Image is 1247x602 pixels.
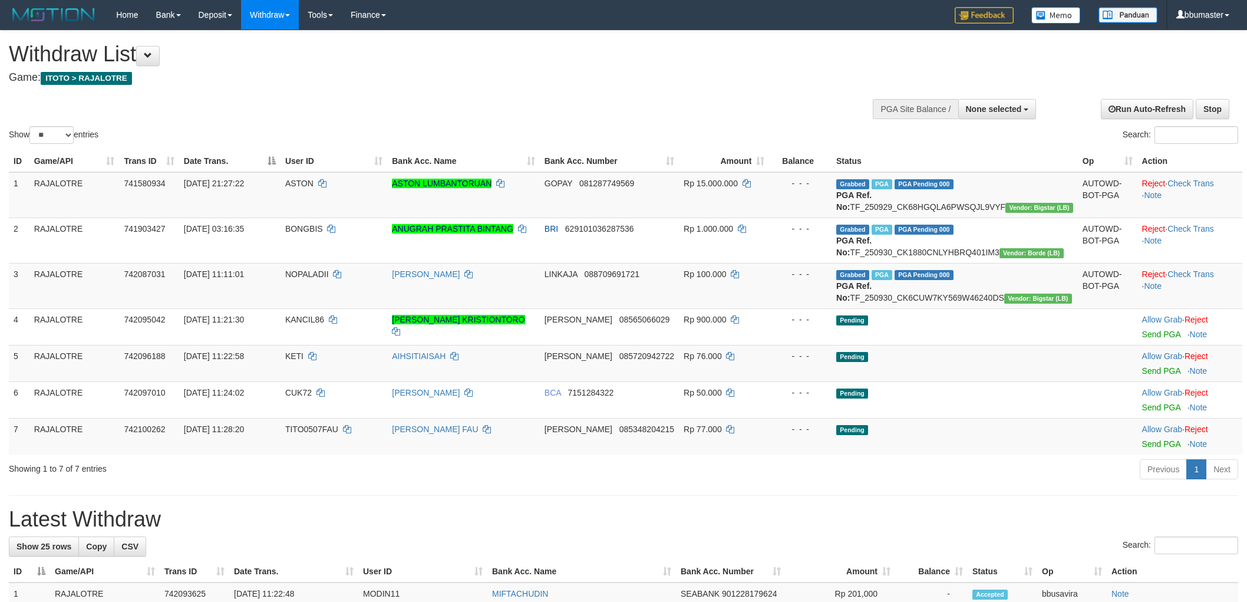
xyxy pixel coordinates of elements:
[285,269,329,279] span: NOPALADII
[895,225,954,235] span: PGA Pending
[774,268,827,280] div: - - -
[619,425,674,434] span: Copy 085348204215 to clipboard
[545,425,612,434] span: [PERSON_NAME]
[684,315,726,324] span: Rp 900.000
[9,150,29,172] th: ID
[832,172,1078,218] td: TF_250929_CK68HGQLA6PWSQJL9VYF
[124,224,165,233] span: 741903427
[1154,537,1238,554] input: Search:
[1004,294,1072,304] span: Vendor URL: https://dashboard.q2checkout.com/secure
[836,270,869,280] span: Grabbed
[774,423,827,435] div: - - -
[29,150,120,172] th: Game/API: activate to sort column ascending
[545,224,558,233] span: BRI
[1167,269,1214,279] a: Check Trans
[1111,589,1129,598] a: Note
[1078,150,1137,172] th: Op: activate to sort column ascending
[29,308,120,345] td: RAJALOTRE
[872,270,892,280] span: Marked by bbusavira
[1123,126,1238,144] label: Search:
[392,179,491,188] a: ASTON LUMBANTORUAN
[50,561,160,583] th: Game/API: activate to sort column ascending
[1154,126,1238,144] input: Search:
[1078,263,1137,308] td: AUTOWD-BOT-PGA
[86,542,107,551] span: Copy
[774,223,827,235] div: - - -
[774,314,827,325] div: - - -
[9,308,29,345] td: 4
[769,150,832,172] th: Balance
[9,458,511,475] div: Showing 1 to 7 of 7 entries
[1190,330,1208,339] a: Note
[1137,150,1242,172] th: Action
[774,177,827,189] div: - - -
[1142,425,1185,434] span: ·
[281,150,387,172] th: User ID: activate to sort column ascending
[1078,172,1137,218] td: AUTOWD-BOT-PGA
[955,7,1014,24] img: Feedback.jpg
[836,225,869,235] span: Grabbed
[836,389,868,399] span: Pending
[492,589,548,598] a: MIFTACHUDIN
[184,224,244,233] span: [DATE] 03:16:35
[285,224,323,233] span: BONGBIS
[119,150,179,172] th: Trans ID: activate to sort column ascending
[579,179,634,188] span: Copy 081287749569 to clipboard
[1144,236,1162,245] a: Note
[895,270,954,280] span: PGA Pending
[1142,366,1180,376] a: Send PGA
[9,218,29,263] td: 2
[585,269,639,279] span: Copy 088709691721 to clipboard
[41,72,132,85] span: ITOTO > RAJALOTRE
[619,315,670,324] span: Copy 08565066029 to clipboard
[9,6,98,24] img: MOTION_logo.png
[966,104,1022,114] span: None selected
[29,263,120,308] td: RAJALOTRE
[124,425,165,434] span: 742100262
[1142,269,1166,279] a: Reject
[1101,99,1193,119] a: Run Auto-Refresh
[184,425,244,434] span: [DATE] 11:28:20
[1190,403,1208,412] a: Note
[1123,537,1238,554] label: Search:
[1137,418,1242,455] td: ·
[1142,315,1182,324] a: Allow Grab
[1137,381,1242,418] td: ·
[619,351,674,361] span: Copy 085720942722 to clipboard
[184,351,244,361] span: [DATE] 11:22:58
[1185,425,1208,434] a: Reject
[972,590,1008,600] span: Accepted
[392,315,524,324] a: [PERSON_NAME] KRISTIONTORO
[545,179,572,188] span: GOPAY
[285,315,324,324] span: KANCIL86
[9,172,29,218] td: 1
[565,224,634,233] span: Copy 629101036287536 to clipboard
[229,561,358,583] th: Date Trans.: activate to sort column ascending
[124,351,165,361] span: 742096188
[1142,330,1180,339] a: Send PGA
[958,99,1037,119] button: None selected
[1142,425,1182,434] a: Allow Grab
[9,508,1238,531] h1: Latest Withdraw
[545,351,612,361] span: [PERSON_NAME]
[9,263,29,308] td: 3
[1142,439,1180,449] a: Send PGA
[285,351,303,361] span: KETI
[179,150,281,172] th: Date Trans.: activate to sort column descending
[1037,561,1107,583] th: Op: activate to sort column ascending
[836,352,868,362] span: Pending
[832,263,1078,308] td: TF_250930_CK6CUW7KY569W46240DS
[684,351,722,361] span: Rp 76.000
[392,269,460,279] a: [PERSON_NAME]
[1186,459,1206,479] a: 1
[1206,459,1238,479] a: Next
[9,72,820,84] h4: Game:
[114,537,146,557] a: CSV
[1142,351,1185,361] span: ·
[1190,366,1208,376] a: Note
[1142,179,1166,188] a: Reject
[29,345,120,381] td: RAJALOTRE
[684,224,733,233] span: Rp 1.000.000
[124,179,165,188] span: 741580934
[873,99,958,119] div: PGA Site Balance /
